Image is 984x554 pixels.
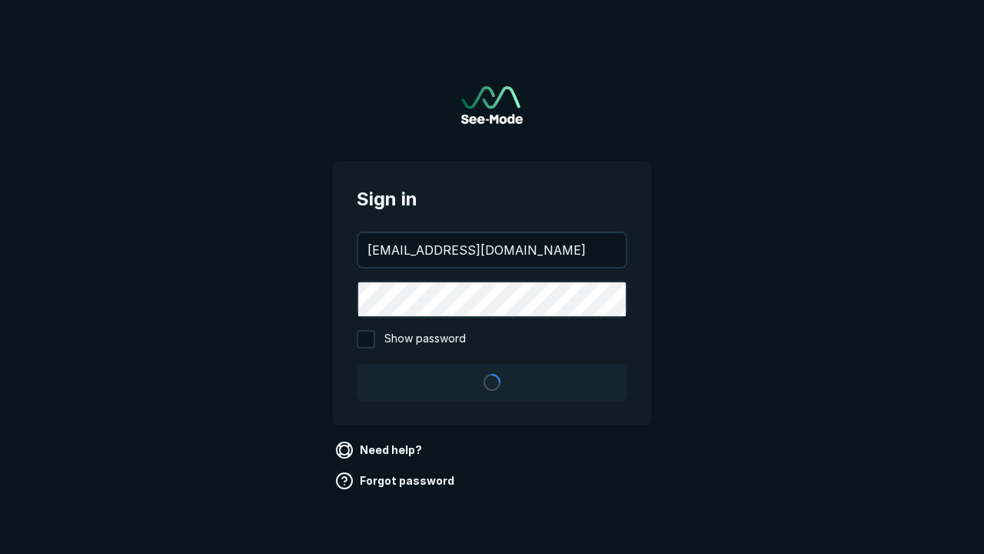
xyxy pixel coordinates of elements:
a: Need help? [332,438,428,462]
span: Show password [384,330,466,349]
span: Sign in [357,185,627,213]
a: Go to sign in [461,86,523,124]
a: Forgot password [332,469,460,493]
img: See-Mode Logo [461,86,523,124]
input: your@email.com [358,233,626,267]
